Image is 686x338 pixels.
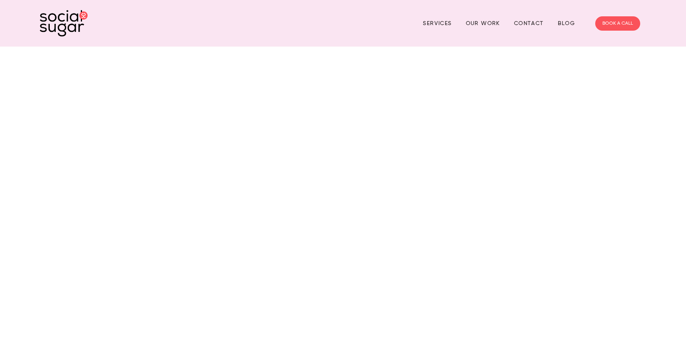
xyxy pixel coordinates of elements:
a: Contact [514,17,544,29]
a: Our Work [466,17,500,29]
a: Blog [558,17,575,29]
a: BOOK A CALL [595,16,640,31]
a: Services [423,17,451,29]
img: SocialSugar [40,10,88,37]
